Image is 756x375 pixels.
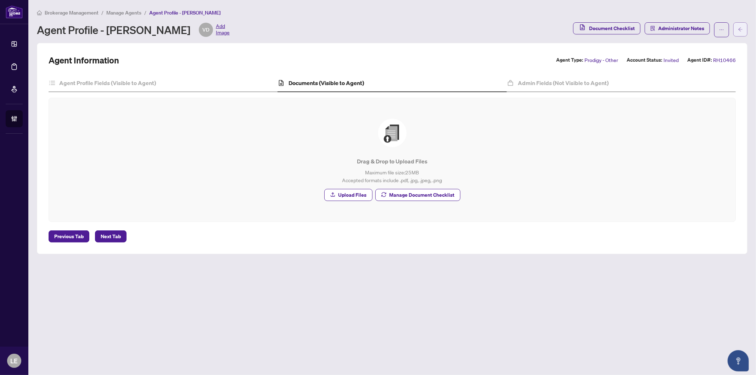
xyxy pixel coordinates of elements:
span: Add Image [216,23,230,37]
span: Previous Tab [54,231,84,242]
h4: Agent Profile Fields (Visible to Agent) [59,79,156,87]
button: Manage Document Checklist [375,189,460,201]
span: Manage Agents [106,10,141,16]
button: Previous Tab [49,230,89,242]
span: Administrator Notes [658,23,704,34]
span: File UploadDrag & Drop to Upload FilesMaximum file size:25MBAccepted formats include .pdf, .jpg, ... [57,107,727,213]
button: Upload Files [324,189,373,201]
span: LE [11,356,18,366]
label: Agent Type: [556,56,583,64]
button: Administrator Notes [645,22,710,34]
button: Open asap [728,350,749,371]
span: Document Checklist [589,23,635,34]
span: RH10466 [713,56,736,64]
span: VD [202,26,209,34]
span: Prodigy - Other [584,56,618,64]
p: Maximum file size: 25 MB Accepted formats include .pdf, .jpg, .jpeg, .png [63,168,721,184]
h4: Admin Fields (Not Visible to Agent) [518,79,609,87]
h4: Documents (Visible to Agent) [289,79,364,87]
span: solution [650,26,655,31]
li: / [144,9,146,17]
span: Invited [663,56,679,64]
span: Upload Files [338,189,367,201]
label: Agent ID#: [687,56,712,64]
span: Manage Document Checklist [390,189,455,201]
span: ellipsis [719,27,724,32]
img: logo [6,5,23,18]
span: home [37,10,42,15]
span: Agent Profile - [PERSON_NAME] [149,10,220,16]
span: Brokerage Management [45,10,99,16]
div: Agent Profile - [PERSON_NAME] [37,23,230,37]
p: Drag & Drop to Upload Files [63,157,721,166]
li: / [101,9,103,17]
span: Next Tab [101,231,121,242]
button: Next Tab [95,230,127,242]
span: arrow-left [738,27,743,32]
h2: Agent Information [49,55,119,66]
img: File Upload [378,119,407,147]
button: Document Checklist [573,22,640,34]
label: Account Status: [627,56,662,64]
